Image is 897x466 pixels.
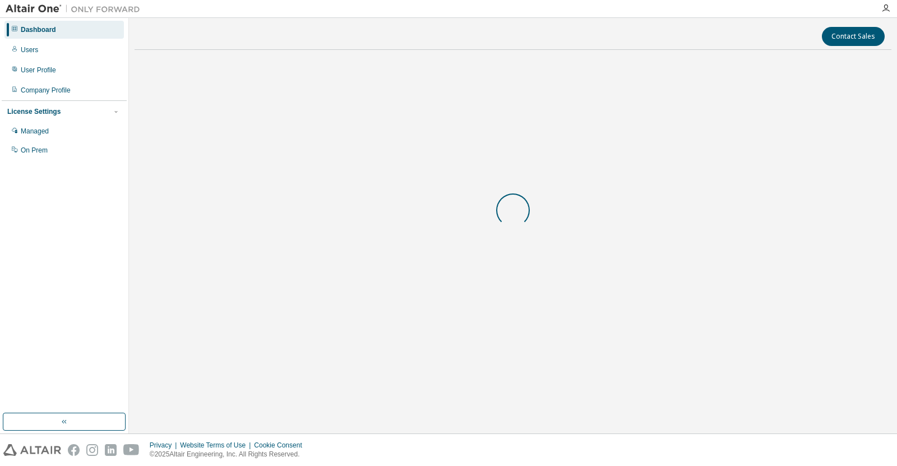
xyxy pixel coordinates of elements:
div: On Prem [21,146,48,155]
div: Managed [21,127,49,136]
div: Privacy [150,441,180,450]
p: © 2025 Altair Engineering, Inc. All Rights Reserved. [150,450,309,459]
div: License Settings [7,107,61,116]
img: instagram.svg [86,444,98,456]
img: facebook.svg [68,444,80,456]
div: Company Profile [21,86,71,95]
div: Dashboard [21,25,56,34]
div: Users [21,45,38,54]
div: User Profile [21,66,56,75]
button: Contact Sales [822,27,885,46]
img: youtube.svg [123,444,140,456]
div: Cookie Consent [254,441,308,450]
img: altair_logo.svg [3,444,61,456]
img: Altair One [6,3,146,15]
div: Website Terms of Use [180,441,254,450]
img: linkedin.svg [105,444,117,456]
